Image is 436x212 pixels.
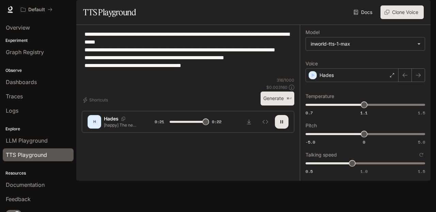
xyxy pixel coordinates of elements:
[89,116,100,127] div: H
[286,97,292,101] p: ⌘⏎
[155,118,164,125] span: 0:21
[418,110,425,116] span: 1.5
[380,5,424,19] button: Clone Voice
[360,110,368,116] span: 1.1
[418,168,425,174] span: 1.5
[363,139,365,145] span: 0
[306,168,313,174] span: 0.5
[418,139,425,145] span: 5.0
[352,5,375,19] a: Docs
[306,37,425,50] div: inworld-tts-1-max
[306,61,318,66] p: Voice
[306,123,317,128] p: Pitch
[320,72,334,79] p: Hades
[28,7,45,13] p: Default
[277,77,294,83] p: 316 / 1000
[360,168,368,174] span: 1.0
[306,110,313,116] span: 0.7
[418,151,425,159] button: Reset to default
[311,40,414,47] div: inworld-tts-1-max
[18,3,56,16] button: All workspaces
[104,122,138,128] p: [happy] The next day, [PERSON_NAME] followed the glow down the path to the drum circle at the [GE...
[306,139,315,145] span: -5.0
[306,30,320,35] p: Model
[119,117,128,121] button: Copy Voice ID
[212,118,221,125] span: 0:22
[242,115,256,129] button: Download audio
[83,5,136,19] h1: TTS Playground
[306,94,334,99] p: Temperature
[259,115,272,129] button: Inspect
[306,152,337,157] p: Talking speed
[261,92,294,105] button: Generate⌘⏎
[104,115,119,122] p: Hades
[82,95,111,105] button: Shortcuts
